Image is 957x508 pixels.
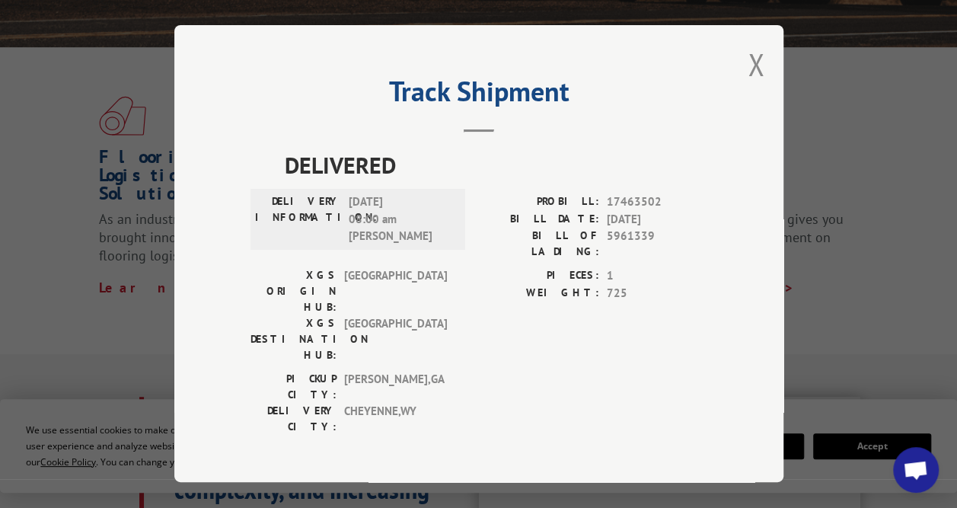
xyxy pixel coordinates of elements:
[250,371,337,403] label: PICKUP CITY:
[607,211,707,228] span: [DATE]
[479,267,599,285] label: PIECES:
[748,44,764,85] button: Close modal
[479,211,599,228] label: BILL DATE:
[250,315,337,363] label: XGS DESTINATION HUB:
[479,285,599,302] label: WEIGHT:
[344,403,447,435] span: CHEYENNE , WY
[607,267,707,285] span: 1
[344,267,447,315] span: [GEOGRAPHIC_DATA]
[349,193,451,245] span: [DATE] 08:00 am [PERSON_NAME]
[250,403,337,435] label: DELIVERY CITY:
[250,267,337,315] label: XGS ORIGIN HUB:
[479,228,599,260] label: BILL OF LADING:
[607,193,707,211] span: 17463502
[607,285,707,302] span: 725
[607,228,707,260] span: 5961339
[255,193,341,245] label: DELIVERY INFORMATION:
[479,193,599,211] label: PROBILL:
[344,371,447,403] span: [PERSON_NAME] , GA
[344,315,447,363] span: [GEOGRAPHIC_DATA]
[250,81,707,110] h2: Track Shipment
[285,148,707,182] span: DELIVERED
[893,447,939,493] div: Open chat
